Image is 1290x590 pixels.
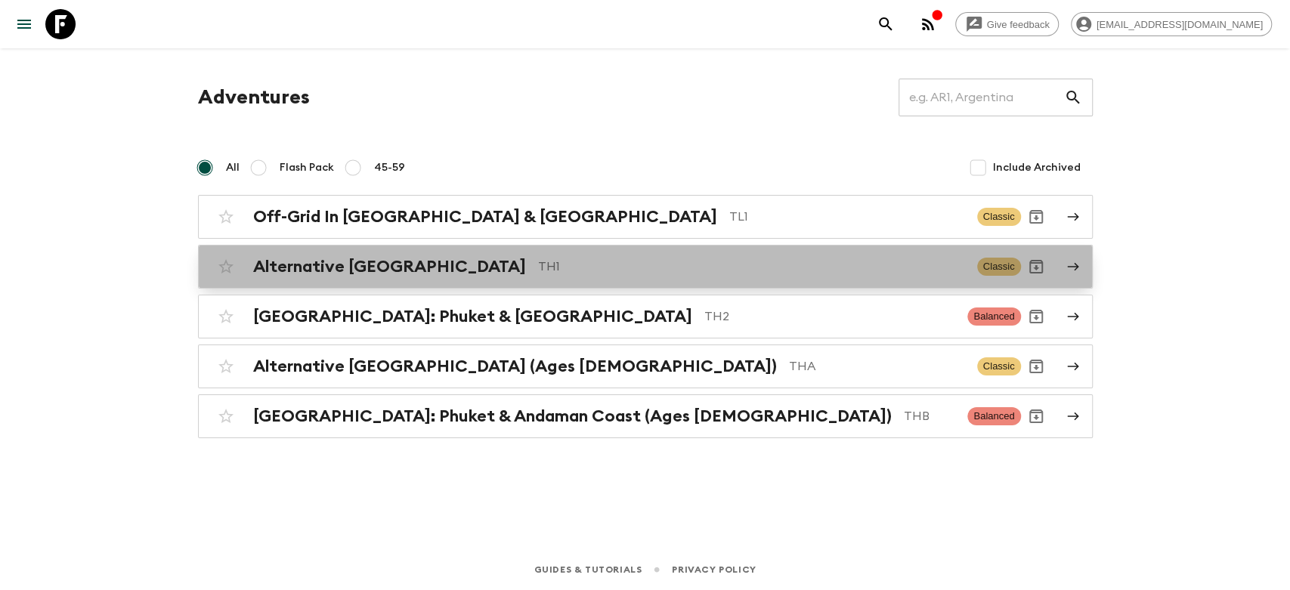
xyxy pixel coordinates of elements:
[226,160,240,175] span: All
[198,82,310,113] h1: Adventures
[538,258,965,276] p: TH1
[1021,301,1051,332] button: Archive
[253,357,777,376] h2: Alternative [GEOGRAPHIC_DATA] (Ages [DEMOGRAPHIC_DATA])
[1021,401,1051,431] button: Archive
[955,12,1059,36] a: Give feedback
[280,160,334,175] span: Flash Pack
[1021,252,1051,282] button: Archive
[253,406,892,426] h2: [GEOGRAPHIC_DATA]: Phuket & Andaman Coast (Ages [DEMOGRAPHIC_DATA])
[198,245,1093,289] a: Alternative [GEOGRAPHIC_DATA]TH1ClassicArchive
[198,295,1093,338] a: [GEOGRAPHIC_DATA]: Phuket & [GEOGRAPHIC_DATA]TH2BalancedArchive
[198,394,1093,438] a: [GEOGRAPHIC_DATA]: Phuket & Andaman Coast (Ages [DEMOGRAPHIC_DATA])THBBalancedArchive
[198,195,1093,239] a: Off-Grid In [GEOGRAPHIC_DATA] & [GEOGRAPHIC_DATA]TL1ClassicArchive
[979,19,1058,30] span: Give feedback
[9,9,39,39] button: menu
[977,208,1021,226] span: Classic
[977,357,1021,375] span: Classic
[374,160,405,175] span: 45-59
[1021,202,1051,232] button: Archive
[789,357,965,375] p: THA
[993,160,1081,175] span: Include Archived
[253,207,717,227] h2: Off-Grid In [GEOGRAPHIC_DATA] & [GEOGRAPHIC_DATA]
[967,307,1020,326] span: Balanced
[1088,19,1271,30] span: [EMAIL_ADDRESS][DOMAIN_NAME]
[198,344,1093,388] a: Alternative [GEOGRAPHIC_DATA] (Ages [DEMOGRAPHIC_DATA])THAClassicArchive
[672,561,756,578] a: Privacy Policy
[977,258,1021,276] span: Classic
[1071,12,1272,36] div: [EMAIL_ADDRESS][DOMAIN_NAME]
[534,561,642,578] a: Guides & Tutorials
[904,407,956,425] p: THB
[899,76,1064,119] input: e.g. AR1, Argentina
[967,407,1020,425] span: Balanced
[729,208,965,226] p: TL1
[253,257,526,276] h2: Alternative [GEOGRAPHIC_DATA]
[253,307,692,326] h2: [GEOGRAPHIC_DATA]: Phuket & [GEOGRAPHIC_DATA]
[1021,351,1051,381] button: Archive
[704,307,956,326] p: TH2
[871,9,901,39] button: search adventures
